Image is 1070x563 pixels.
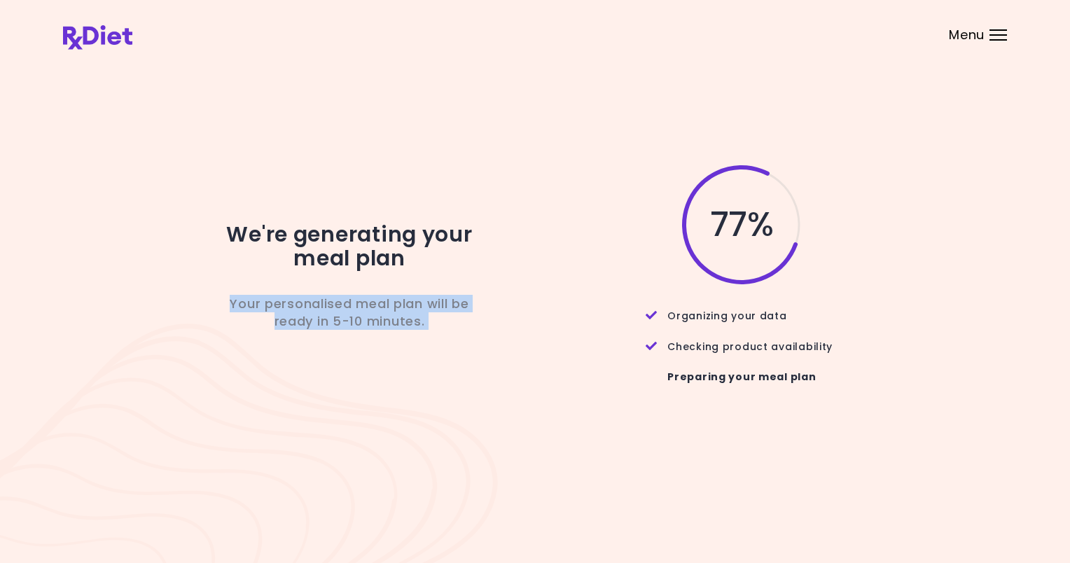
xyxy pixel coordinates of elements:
[646,293,838,324] div: Organizing your data
[223,295,475,330] p: Your personalised meal plan will be ready in 5-10 minutes.
[710,213,772,237] span: 77 %
[646,354,838,399] div: Preparing your meal plan
[949,29,985,41] span: Menu
[63,25,132,50] img: RxDiet
[646,324,838,354] div: Checking product availability
[223,223,475,271] h2: We're generating your meal plan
